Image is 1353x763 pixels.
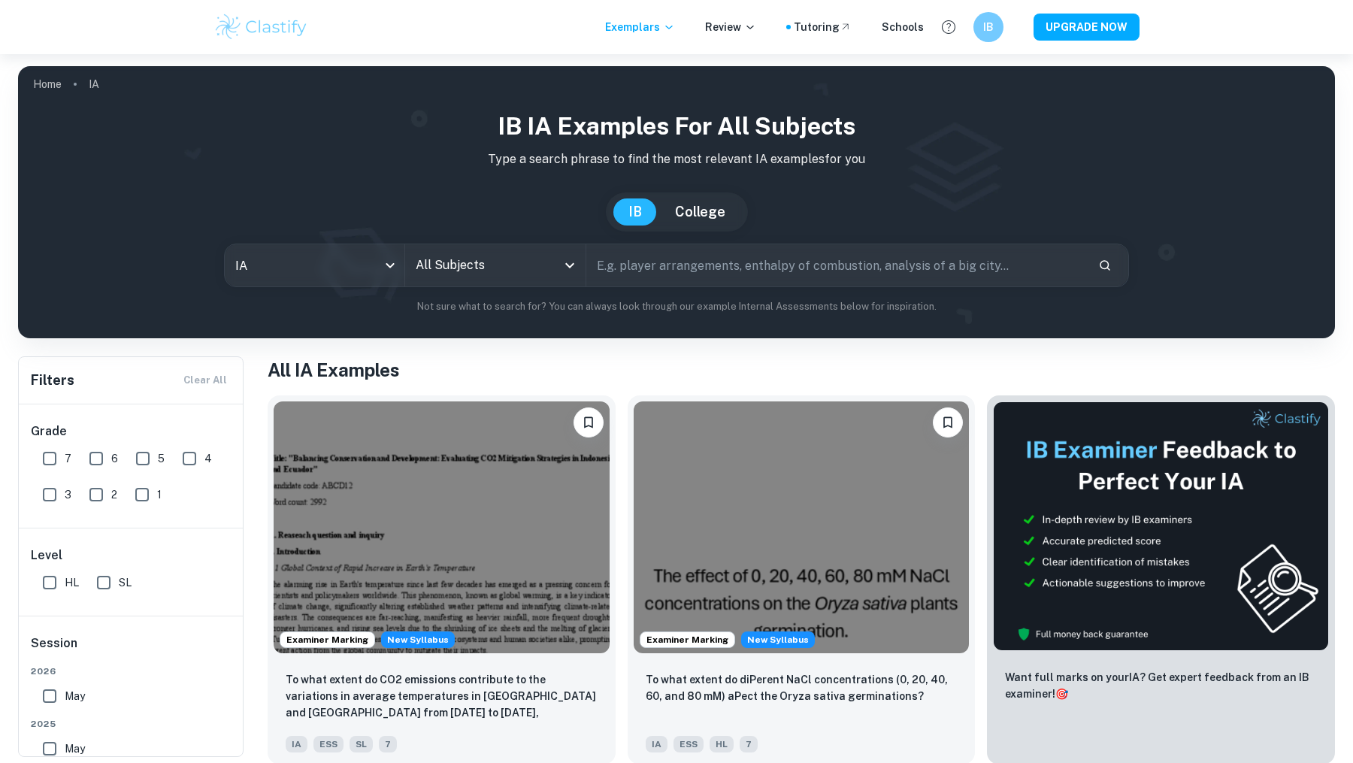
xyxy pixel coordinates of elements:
[559,255,580,276] button: Open
[379,736,397,752] span: 7
[31,370,74,391] h6: Filters
[882,19,924,35] a: Schools
[274,401,610,653] img: ESS IA example thumbnail: To what extent do CO2 emissions contribu
[33,74,62,95] a: Home
[30,299,1323,314] p: Not sure what to search for? You can always look through our example Internal Assessments below f...
[710,736,734,752] span: HL
[741,631,815,648] div: Starting from the May 2026 session, the ESS IA requirements have changed. We created this exempla...
[89,76,99,92] p: IA
[936,14,961,40] button: Help and Feedback
[111,486,117,503] span: 2
[1034,14,1140,41] button: UPGRADE NOW
[980,19,997,35] h6: IB
[740,736,758,752] span: 7
[660,198,740,226] button: College
[111,450,118,467] span: 6
[640,633,734,646] span: Examiner Marking
[225,244,404,286] div: IA
[1005,669,1317,702] p: Want full marks on your IA ? Get expert feedback from an IB examiner!
[65,740,85,757] span: May
[213,12,309,42] img: Clastify logo
[31,634,232,665] h6: Session
[350,736,373,752] span: SL
[605,19,675,35] p: Exemplars
[381,631,455,648] span: New Syllabus
[280,633,374,646] span: Examiner Marking
[31,665,232,678] span: 2026
[313,736,344,752] span: ESS
[30,150,1323,168] p: Type a search phrase to find the most relevant IA examples for you
[157,486,162,503] span: 1
[65,486,71,503] span: 3
[286,671,598,722] p: To what extent do CO2 emissions contribute to the variations in average temperatures in Indonesia...
[993,401,1329,651] img: Thumbnail
[574,407,604,438] button: Bookmark
[705,19,756,35] p: Review
[973,12,1003,42] button: IB
[31,422,232,441] h6: Grade
[1092,253,1118,278] button: Search
[794,19,852,35] a: Tutoring
[673,736,704,752] span: ESS
[613,198,657,226] button: IB
[1055,688,1068,700] span: 🎯
[31,717,232,731] span: 2025
[158,450,165,467] span: 5
[646,736,667,752] span: IA
[18,66,1335,338] img: profile cover
[119,574,132,591] span: SL
[586,244,1086,286] input: E.g. player arrangements, enthalpy of combustion, analysis of a big city...
[31,547,232,565] h6: Level
[65,450,71,467] span: 7
[268,356,1335,383] h1: All IA Examples
[204,450,212,467] span: 4
[933,407,963,438] button: Bookmark
[65,688,85,704] span: May
[741,631,815,648] span: New Syllabus
[65,574,79,591] span: HL
[381,631,455,648] div: Starting from the May 2026 session, the ESS IA requirements have changed. We created this exempla...
[286,736,307,752] span: IA
[634,401,970,653] img: ESS IA example thumbnail: To what extent do diPerent NaCl concentr
[646,671,958,704] p: To what extent do diPerent NaCl concentrations (0, 20, 40, 60, and 80 mM) aPect the Oryza sativa ...
[30,108,1323,144] h1: IB IA examples for all subjects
